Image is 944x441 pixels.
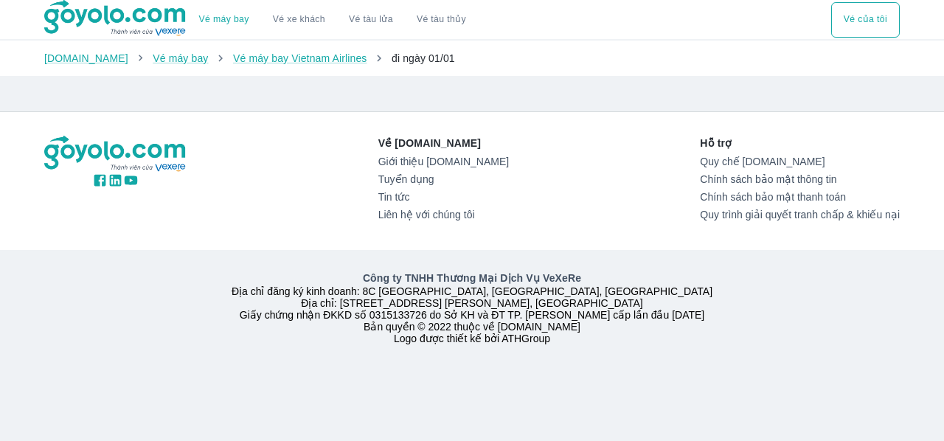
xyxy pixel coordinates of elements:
[153,52,208,64] a: Vé máy bay
[378,209,509,220] a: Liên hệ với chúng tôi
[44,51,900,66] nav: breadcrumb
[187,2,478,38] div: choose transportation mode
[392,52,455,64] span: đi ngày 01/01
[378,173,509,185] a: Tuyển dụng
[199,14,249,25] a: Vé máy bay
[700,191,900,203] a: Chính sách bảo mật thanh toán
[378,191,509,203] a: Tin tức
[47,271,897,285] p: Công ty TNHH Thương Mại Dịch Vụ VeXeRe
[337,2,405,38] a: Vé tàu lửa
[700,173,900,185] a: Chính sách bảo mật thông tin
[273,14,325,25] a: Vé xe khách
[831,2,900,38] div: choose transportation mode
[44,136,187,173] img: logo
[700,156,900,167] a: Quy chế [DOMAIN_NAME]
[405,2,478,38] button: Vé tàu thủy
[378,156,509,167] a: Giới thiệu [DOMAIN_NAME]
[378,136,509,150] p: Về [DOMAIN_NAME]
[700,209,900,220] a: Quy trình giải quyết tranh chấp & khiếu nại
[233,52,367,64] a: Vé máy bay Vietnam Airlines
[35,271,909,344] div: Địa chỉ đăng ký kinh doanh: 8C [GEOGRAPHIC_DATA], [GEOGRAPHIC_DATA], [GEOGRAPHIC_DATA] Địa chỉ: [...
[700,136,900,150] p: Hỗ trợ
[831,2,900,38] button: Vé của tôi
[44,52,128,64] a: [DOMAIN_NAME]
